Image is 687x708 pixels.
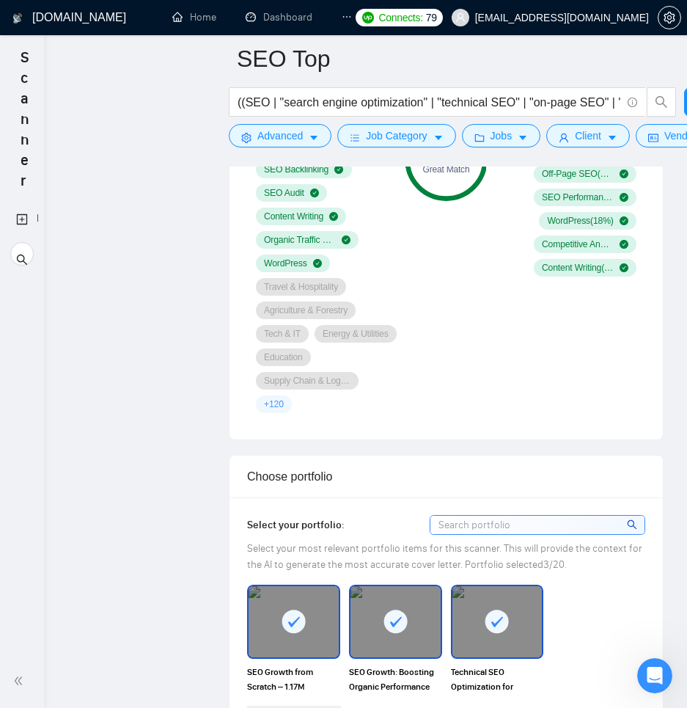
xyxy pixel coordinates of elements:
[342,236,350,244] span: check-circle
[658,12,680,23] span: setting
[334,165,343,174] span: check-circle
[350,132,360,143] span: bars
[628,98,637,107] span: info-circle
[542,191,614,203] span: SEO Performance ( 18 %)
[342,12,352,22] span: ellipsis
[264,187,304,199] span: SEO Audit
[264,234,336,246] span: Organic Traffic Growth
[12,7,23,30] img: logo
[620,169,628,178] span: check-circle
[16,204,28,234] a: New Scanner
[647,95,675,109] span: search
[264,375,350,387] span: Supply Chain & Logistics
[264,328,301,340] span: Tech & IT
[378,10,422,26] span: Connects:
[462,124,541,147] button: folderJobscaret-down
[647,87,676,117] button: search
[5,239,38,274] li: My Scanners
[455,12,466,23] span: user
[474,132,485,143] span: folder
[433,132,444,143] span: caret-down
[238,93,621,112] input: Search Freelance Jobs...
[264,281,338,293] span: Travel & Hospitality
[366,128,427,144] span: Job Category
[426,10,437,26] span: 79
[247,519,345,531] span: Select your portfolio:
[10,242,34,266] button: search
[241,132,251,143] span: setting
[542,262,614,274] span: Content Writing ( 11 %)
[491,128,513,144] span: Jobs
[542,168,614,180] span: Off-Page SEO ( 18 %)
[627,517,639,533] span: search
[247,542,642,571] span: Select your most relevant portfolio items for this scanner. This will provide the context for the...
[264,398,284,410] span: + 120
[264,211,323,222] span: Content Writing
[430,516,644,534] input: Search portfolio
[5,204,38,233] li: New Scanner
[620,216,628,225] span: check-circle
[405,165,488,174] div: Great Match
[309,132,319,143] span: caret-down
[247,665,340,694] span: SEO Growth from Scratch – 1.17M Impressions & 4.19K Organic Clicks
[310,189,319,197] span: check-circle
[247,456,645,497] div: Choose portfolio
[329,212,338,221] span: check-circle
[658,6,681,29] button: setting
[575,128,601,144] span: Client
[349,665,442,694] span: SEO Growth: Boosting Organic Performance for a Niche Business
[13,674,28,688] span: double-left
[362,12,374,23] img: upwork-logo.png
[648,132,658,143] span: idcard
[172,11,216,23] a: homeHome
[607,132,617,143] span: caret-down
[547,215,613,227] span: WordPress ( 18 %)
[620,263,628,272] span: check-circle
[620,240,628,249] span: check-circle
[323,328,389,340] span: Energy & Utilities
[9,47,41,201] span: Scanner
[313,259,322,268] span: check-circle
[246,11,312,23] a: dashboardDashboard
[257,128,303,144] span: Advanced
[658,12,681,23] a: setting
[620,193,628,202] span: check-circle
[451,665,544,694] span: Technical SEO Optimization for Organic Traffic Growth
[559,132,569,143] span: user
[546,124,630,147] button: userClientcaret-down
[229,124,331,147] button: settingAdvancedcaret-down
[264,258,307,269] span: WordPress
[542,238,614,250] span: Competitive Analysis ( 14 %)
[518,132,528,143] span: caret-down
[264,304,348,316] span: Agriculture & Forestry
[337,124,455,147] button: barsJob Categorycaret-down
[16,244,28,274] span: search
[264,351,303,363] span: Education
[637,658,672,693] iframe: Intercom live chat
[264,164,328,175] span: SEO Backlinking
